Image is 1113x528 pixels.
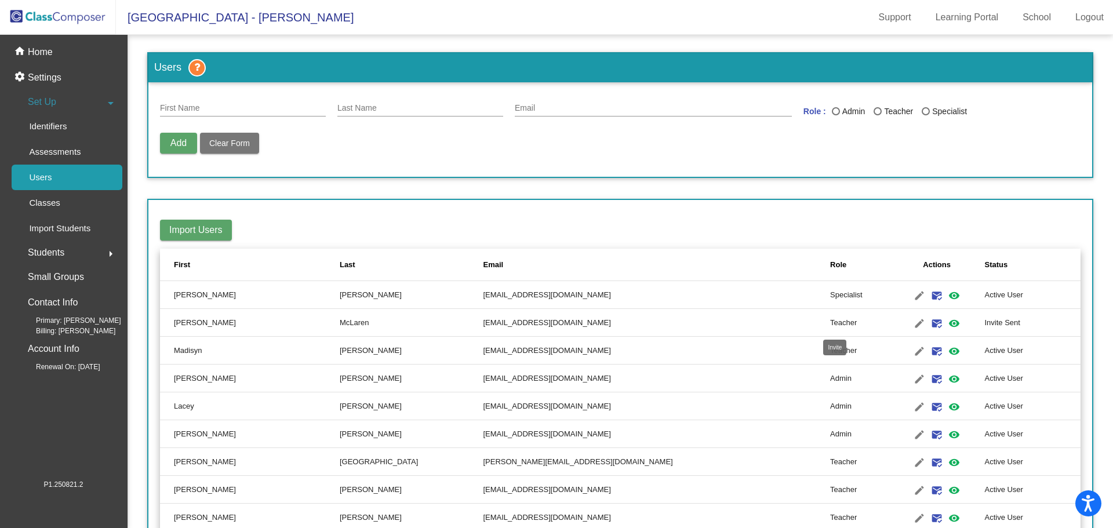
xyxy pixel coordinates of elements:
[930,456,944,469] mat-icon: mark_email_read
[116,8,354,27] span: [GEOGRAPHIC_DATA] - [PERSON_NAME]
[984,365,1081,392] td: Active User
[28,94,56,110] span: Set Up
[830,420,889,448] td: Admin
[840,105,865,118] div: Admin
[930,316,944,330] mat-icon: mark_email_read
[984,259,1007,271] div: Status
[912,400,926,414] mat-icon: edit
[930,105,967,118] div: Specialist
[17,326,115,336] span: Billing: [PERSON_NAME]
[984,281,1081,309] td: Active User
[174,259,340,271] div: First
[483,309,830,337] td: [EMAIL_ADDRESS][DOMAIN_NAME]
[947,428,961,442] mat-icon: visibility
[29,170,52,184] p: Users
[984,392,1081,420] td: Active User
[515,104,792,113] input: E Mail
[174,259,190,271] div: First
[947,400,961,414] mat-icon: visibility
[340,281,483,309] td: [PERSON_NAME]
[160,476,340,504] td: [PERSON_NAME]
[28,245,64,261] span: Students
[340,365,483,392] td: [PERSON_NAME]
[340,448,483,476] td: [GEOGRAPHIC_DATA]
[483,259,830,271] div: Email
[148,53,1092,82] h3: Users
[340,476,483,504] td: [PERSON_NAME]
[483,281,830,309] td: [EMAIL_ADDRESS][DOMAIN_NAME]
[832,105,976,121] mat-radio-group: Last Name
[483,392,830,420] td: [EMAIL_ADDRESS][DOMAIN_NAME]
[889,249,985,281] th: Actions
[160,309,340,337] td: [PERSON_NAME]
[912,344,926,358] mat-icon: edit
[1066,8,1113,27] a: Logout
[912,428,926,442] mat-icon: edit
[340,337,483,365] td: [PERSON_NAME]
[984,337,1081,365] td: Active User
[160,281,340,309] td: [PERSON_NAME]
[830,337,889,365] td: Teacher
[947,316,961,330] mat-icon: visibility
[926,8,1008,27] a: Learning Portal
[160,104,326,113] input: First Name
[803,105,826,121] mat-label: Role :
[29,221,90,235] p: Import Students
[170,138,187,148] span: Add
[830,259,846,271] div: Role
[209,139,250,148] span: Clear Form
[29,196,60,210] p: Classes
[14,45,28,59] mat-icon: home
[14,71,28,85] mat-icon: settings
[947,289,961,303] mat-icon: visibility
[28,294,78,311] p: Contact Info
[28,269,84,285] p: Small Groups
[29,119,67,133] p: Identifiers
[160,133,197,154] button: Add
[340,259,483,271] div: Last
[930,289,944,303] mat-icon: mark_email_read
[930,511,944,525] mat-icon: mark_email_read
[340,420,483,448] td: [PERSON_NAME]
[1013,8,1060,27] a: School
[984,309,1081,337] td: Invite Sent
[930,428,944,442] mat-icon: mark_email_read
[104,96,118,110] mat-icon: arrow_drop_down
[830,281,889,309] td: Specialist
[340,309,483,337] td: McLaren
[912,372,926,386] mat-icon: edit
[483,448,830,476] td: [PERSON_NAME][EMAIL_ADDRESS][DOMAIN_NAME]
[912,316,926,330] mat-icon: edit
[830,309,889,337] td: Teacher
[483,365,830,392] td: [EMAIL_ADDRESS][DOMAIN_NAME]
[830,448,889,476] td: Teacher
[930,372,944,386] mat-icon: mark_email_read
[17,315,121,326] span: Primary: [PERSON_NAME]
[337,104,503,113] input: Last Name
[930,344,944,358] mat-icon: mark_email_read
[169,225,223,235] span: Import Users
[340,392,483,420] td: [PERSON_NAME]
[947,372,961,386] mat-icon: visibility
[984,448,1081,476] td: Active User
[984,420,1081,448] td: Active User
[340,259,355,271] div: Last
[483,420,830,448] td: [EMAIL_ADDRESS][DOMAIN_NAME]
[947,344,961,358] mat-icon: visibility
[160,420,340,448] td: [PERSON_NAME]
[483,476,830,504] td: [EMAIL_ADDRESS][DOMAIN_NAME]
[947,511,961,525] mat-icon: visibility
[160,448,340,476] td: [PERSON_NAME]
[29,145,81,159] p: Assessments
[947,456,961,469] mat-icon: visibility
[984,259,1067,271] div: Status
[483,259,503,271] div: Email
[104,247,118,261] mat-icon: arrow_right
[160,220,232,241] button: Import Users
[912,456,926,469] mat-icon: edit
[830,365,889,392] td: Admin
[882,105,913,118] div: Teacher
[830,392,889,420] td: Admin
[28,341,79,357] p: Account Info
[160,365,340,392] td: [PERSON_NAME]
